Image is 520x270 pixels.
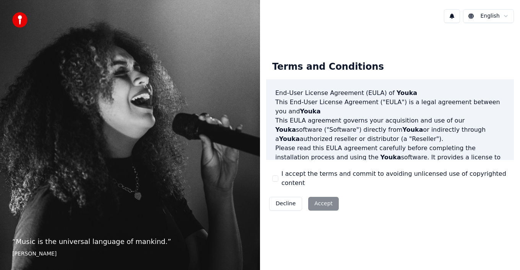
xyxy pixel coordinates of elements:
[279,135,300,142] span: Youka
[12,12,28,28] img: youka
[275,88,505,98] h3: End-User License Agreement (EULA) of
[269,197,302,211] button: Decline
[281,169,508,188] label: I accept the terms and commit to avoiding unlicensed use of copyrighted content
[275,116,505,144] p: This EULA agreement governs your acquisition and use of our software ("Software") directly from o...
[403,126,423,133] span: Youka
[12,250,248,258] footer: [PERSON_NAME]
[275,98,505,116] p: This End-User License Agreement ("EULA") is a legal agreement between you and
[12,236,248,247] p: “ Music is the universal language of mankind. ”
[380,154,401,161] span: Youka
[275,126,296,133] span: Youka
[266,55,390,79] div: Terms and Conditions
[396,89,417,97] span: Youka
[275,144,505,180] p: Please read this EULA agreement carefully before completing the installation process and using th...
[300,108,321,115] span: Youka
